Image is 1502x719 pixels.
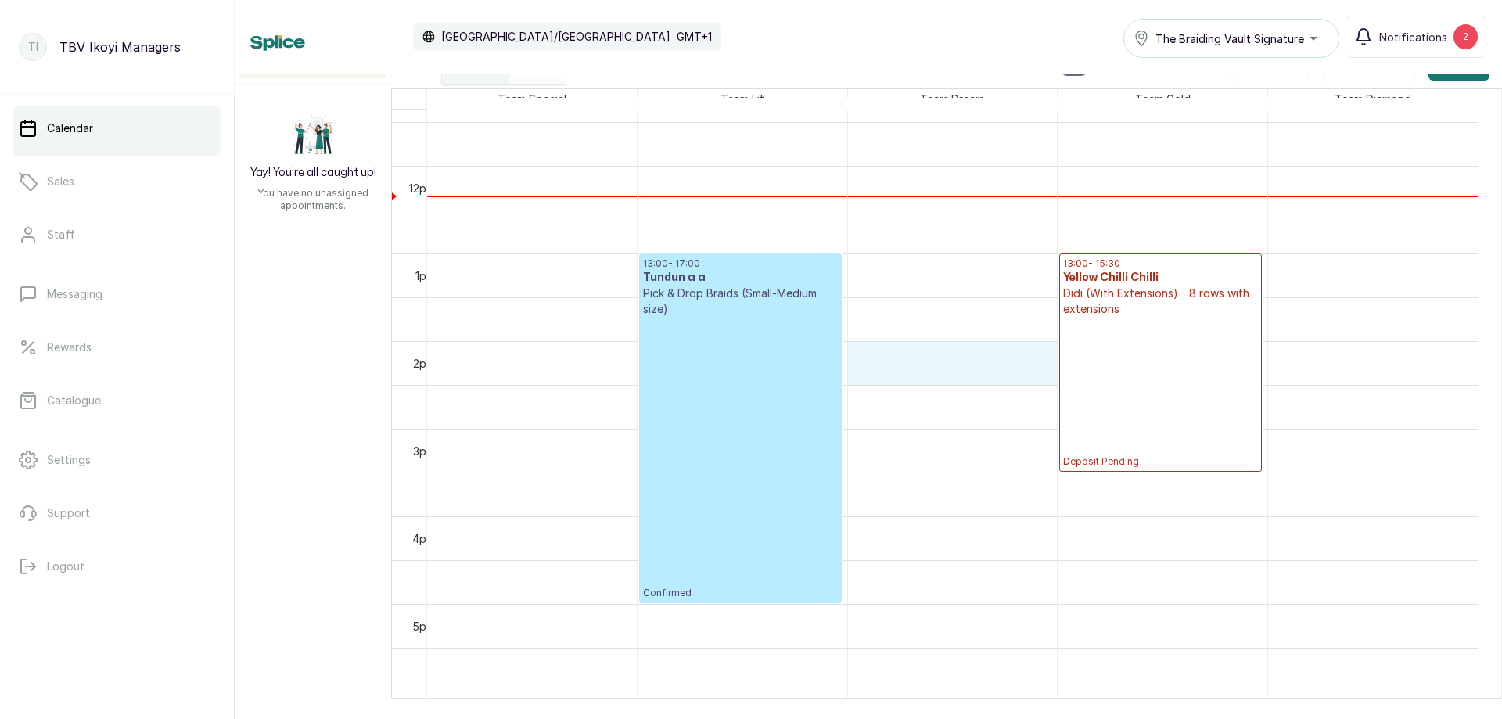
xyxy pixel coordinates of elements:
h3: Tundun a a [643,270,838,286]
h2: Yay! You’re all caught up! [250,165,376,181]
a: Support [13,491,221,535]
div: 3pm [410,443,438,459]
a: Rewards [13,325,221,369]
p: Staff [47,227,75,243]
p: Messaging [47,286,102,302]
p: Catalogue [47,393,101,408]
button: Notifications2 [1346,16,1486,58]
span: The Braiding Vault Signature [1155,31,1304,47]
p: 13:00 - 17:00 [643,257,838,270]
p: Calendar [47,120,93,136]
span: Team Special [494,89,570,109]
p: [GEOGRAPHIC_DATA]/[GEOGRAPHIC_DATA] [441,29,670,45]
div: 12pm [406,180,438,196]
p: Pick & Drop Braids (Small-Medium size) [643,286,838,317]
span: Team Lit [717,89,767,109]
p: TBV Ikoyi Managers [59,38,181,56]
p: TI [28,39,38,55]
div: 5pm [409,618,438,635]
a: Staff [13,213,221,257]
a: Settings [13,438,221,482]
p: Settings [47,452,91,468]
span: Notifications [1379,29,1447,45]
div: 2pm [410,355,438,372]
p: You have no unassigned appointments. [244,187,382,212]
span: Team Dream [917,89,987,109]
span: Team Diamond [1331,89,1414,109]
p: Rewards [47,340,92,355]
div: 2 [1453,24,1478,49]
a: Calendar [13,106,221,150]
p: Confirmed [643,317,838,599]
h3: Yellow Chilli Chilli [1063,270,1258,286]
p: Support [47,505,90,521]
p: Logout [47,559,84,574]
a: Messaging [13,272,221,316]
p: Sales [47,174,74,189]
button: The Braiding Vault Signature [1123,19,1339,58]
a: Sales [13,160,221,203]
p: Didi (With Extensions) - 8 rows with extensions [1063,286,1258,317]
p: Deposit Pending [1063,317,1258,468]
span: Team Gold [1132,89,1194,109]
a: Catalogue [13,379,221,422]
button: Logout [13,545,221,588]
div: 4pm [409,530,438,547]
div: 1pm [412,268,438,284]
p: 13:00 - 15:30 [1063,257,1258,270]
p: GMT+1 [677,29,712,45]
